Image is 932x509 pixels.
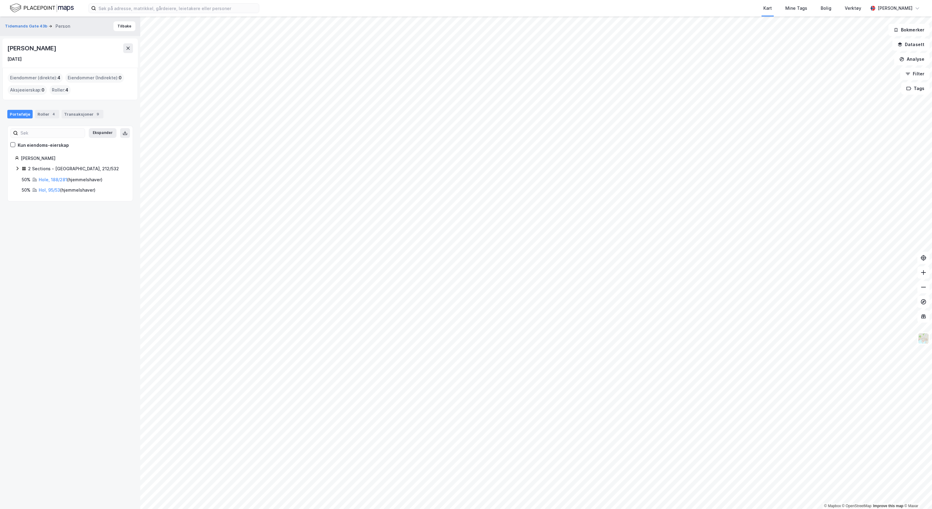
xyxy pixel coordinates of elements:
a: OpenStreetMap [842,504,872,508]
span: 0 [41,86,45,94]
div: [PERSON_NAME] [878,5,912,12]
div: Bolig [821,5,831,12]
div: ( hjemmelshaver ) [39,176,102,183]
button: Tidemands Gate 43b [5,23,48,29]
div: Mine Tags [785,5,807,12]
a: Hole, 188/281 [39,177,67,182]
input: Søk [18,128,85,138]
div: ( hjemmelshaver ) [39,186,95,194]
input: Søk på adresse, matrikkel, gårdeiere, leietakere eller personer [96,4,259,13]
div: 4 [51,111,57,117]
span: 0 [119,74,122,81]
div: Verktøy [845,5,861,12]
div: Kontrollprogram for chat [902,480,932,509]
button: Bokmerker [888,24,930,36]
div: Kun eiendoms-eierskap [18,142,69,149]
div: Eiendommer (Indirekte) : [65,73,124,83]
div: [PERSON_NAME] [21,155,125,162]
div: 9 [95,111,101,117]
a: Mapbox [824,504,841,508]
button: Tilbake [113,21,135,31]
div: Eiendommer (direkte) : [8,73,63,83]
div: Kart [763,5,772,12]
img: Z [918,333,929,344]
div: 50% [22,186,30,194]
button: Tags [901,82,930,95]
div: Person [56,23,70,30]
div: Roller : [49,85,71,95]
div: [DATE] [7,56,22,63]
button: Analyse [894,53,930,65]
span: 4 [57,74,60,81]
button: Filter [900,68,930,80]
div: [PERSON_NAME] [7,43,57,53]
div: Portefølje [7,110,33,118]
a: Hol, 95/53 [39,187,60,193]
iframe: Chat Widget [902,480,932,509]
div: Aksjeeierskap : [8,85,47,95]
img: logo.f888ab2527a4732fd821a326f86c7f29.svg [10,3,74,13]
div: 50% [22,176,30,183]
div: Transaksjoner [62,110,103,118]
div: 2 Sections - [GEOGRAPHIC_DATA], 212/532 [28,165,119,172]
button: Ekspander [89,128,116,138]
button: Datasett [892,38,930,51]
a: Improve this map [873,504,903,508]
div: Roller [35,110,59,118]
span: 4 [65,86,68,94]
